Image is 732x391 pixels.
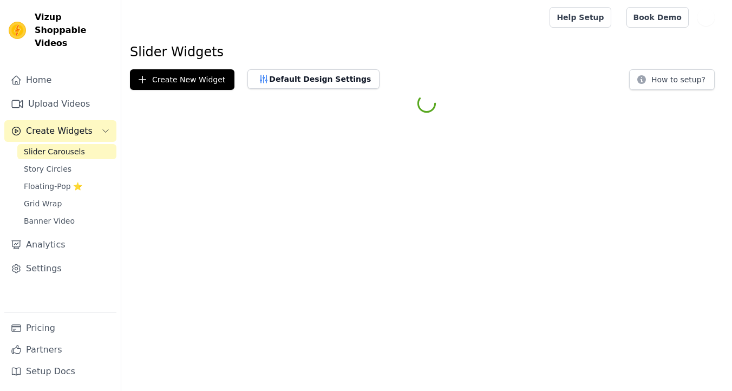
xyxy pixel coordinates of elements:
a: Settings [4,258,116,279]
button: Create Widgets [4,120,116,142]
a: Setup Docs [4,361,116,382]
a: Grid Wrap [17,196,116,211]
span: Slider Carousels [24,146,85,157]
span: Floating-Pop ⭐ [24,181,82,192]
span: Banner Video [24,216,75,226]
a: Banner Video [17,213,116,229]
a: Analytics [4,234,116,256]
img: Vizup [9,22,26,39]
a: Pricing [4,317,116,339]
span: Create Widgets [26,125,93,138]
button: How to setup? [629,69,715,90]
span: Vizup Shoppable Videos [35,11,112,50]
span: Story Circles [24,164,71,174]
h1: Slider Widgets [130,43,723,61]
a: Slider Carousels [17,144,116,159]
a: How to setup? [629,77,715,87]
button: Default Design Settings [247,69,380,89]
a: Upload Videos [4,93,116,115]
a: Story Circles [17,161,116,177]
span: Grid Wrap [24,198,62,209]
a: Floating-Pop ⭐ [17,179,116,194]
a: Book Demo [626,7,689,28]
button: Create New Widget [130,69,234,90]
a: Home [4,69,116,91]
a: Help Setup [550,7,611,28]
a: Partners [4,339,116,361]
